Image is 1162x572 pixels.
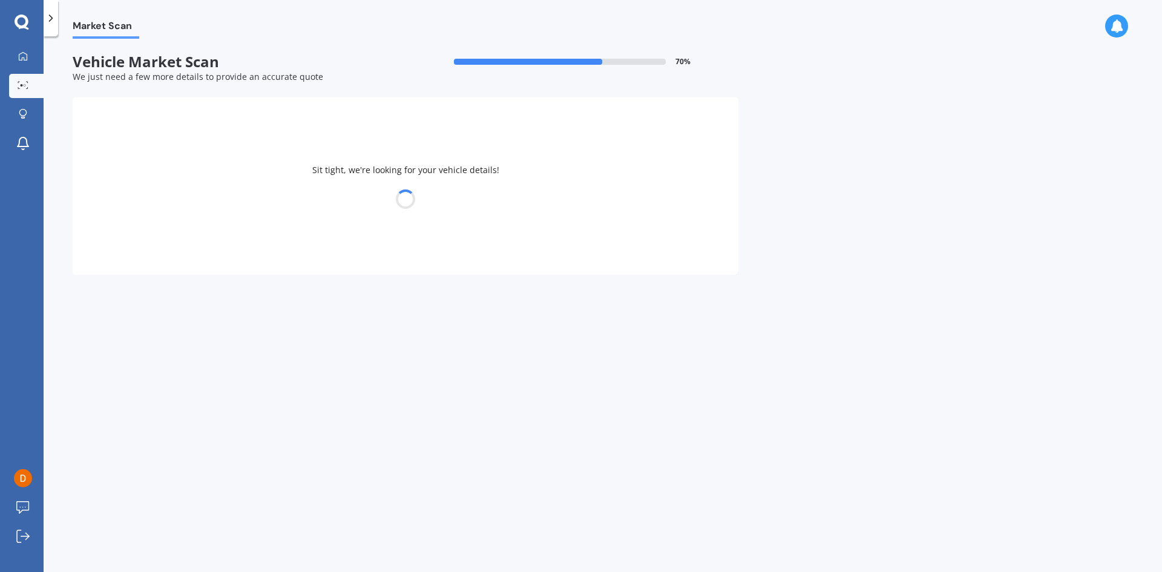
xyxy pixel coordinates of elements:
span: Vehicle Market Scan [73,53,405,71]
img: ACg8ocJIDukd9zONM0olGndb6WKxbqOYhmWmeV8XJJEY6xmxqMDPHw=s96-c [14,469,32,487]
span: Market Scan [73,20,139,36]
span: We just need a few more details to provide an accurate quote [73,71,323,82]
span: 70 % [675,58,691,66]
div: Sit tight, we're looking for your vehicle details! [73,97,738,275]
